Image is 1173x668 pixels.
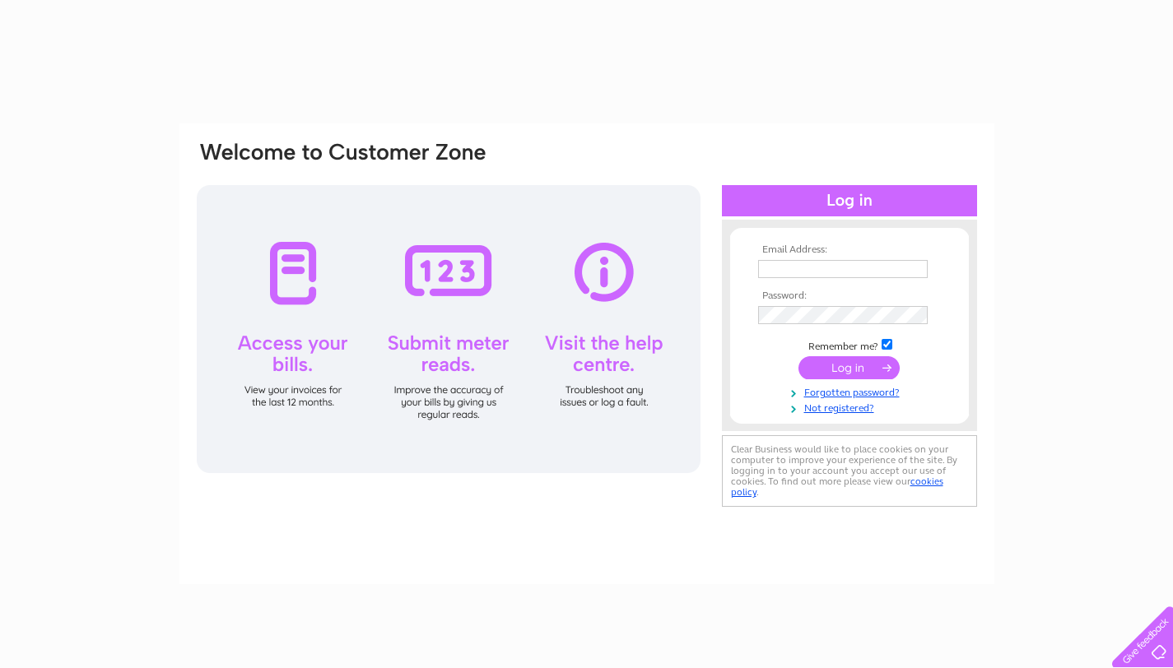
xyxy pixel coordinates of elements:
[754,290,945,302] th: Password:
[758,383,945,399] a: Forgotten password?
[731,475,943,498] a: cookies policy
[798,356,900,379] input: Submit
[722,435,977,507] div: Clear Business would like to place cookies on your computer to improve your experience of the sit...
[754,244,945,256] th: Email Address:
[754,336,945,353] td: Remember me?
[758,399,945,415] a: Not registered?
